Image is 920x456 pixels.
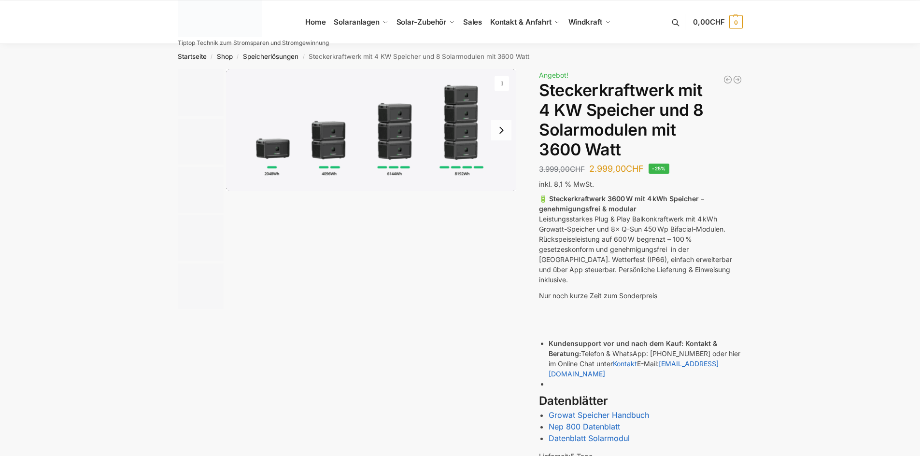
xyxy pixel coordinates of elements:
a: Kontakt [613,359,637,368]
span: Sales [463,17,482,27]
span: CHF [626,164,644,174]
img: growatt Noah 2000 [178,215,224,261]
li: Telefon & WhatsApp: [PHONE_NUMBER] oder hier im Online Chat unter E-Mail: [549,338,742,379]
span: Kontakt & Anfahrt [490,17,552,27]
a: [EMAIL_ADDRESS][DOMAIN_NAME] [549,359,719,378]
a: Kontakt & Anfahrt [486,0,564,44]
h1: Steckerkraftwerk mit 4 KW Speicher und 8 Solarmodulen mit 3600 Watt [539,81,742,159]
img: Growatt-NOAH-2000-flexible-erweiterung [178,69,224,116]
span: CHF [710,17,725,27]
img: 6 Module bificiaL [178,119,224,165]
bdi: 2.999,00 [589,164,644,174]
span: Solaranlagen [334,17,380,27]
strong: Kundensupport vor und nach dem Kauf: [549,339,683,347]
span: Windkraft [568,17,602,27]
p: Leistungsstarkes Plug & Play Balkonkraftwerk mit 4 kWh Growatt-Speicher und 8× Q-Sun 450 Wp Bifac... [539,193,742,285]
span: inkl. 8,1 % MwSt. [539,180,594,188]
span: Solar-Zubehör [396,17,447,27]
span: Angebot! [539,71,568,79]
a: Nep 800 Datenblatt [549,422,620,431]
span: CHF [570,165,585,174]
a: Balkonkraftwerk 890 Watt Solarmodulleistung mit 1kW/h Zendure Speicher [723,75,733,84]
a: Solaranlagen [330,0,392,44]
a: Datenblatt Solarmodul [549,433,630,443]
h3: Datenblätter [539,393,742,410]
button: Next slide [491,120,511,140]
span: 0 [729,15,743,29]
a: Startseite [178,53,207,60]
a: Solar-Zubehör [392,0,459,44]
span: -25% [649,164,669,174]
p: Tiptop Technik zum Stromsparen und Stromgewinnung [178,40,329,46]
a: Speicherlösungen [243,53,298,60]
span: 0,00 [693,17,724,27]
strong: Kontakt & Beratung: [549,339,717,358]
span: / [207,53,217,61]
span: / [233,53,243,61]
img: Growatt-NOAH-2000-flexible-erweiterung [226,69,517,191]
strong: 🔋 Steckerkraftwerk 3600 W mit 4 kWh Speicher – genehmigungsfrei & modular [539,194,704,213]
img: Nep800 [178,167,224,213]
a: Windkraft [564,0,615,44]
a: Shop [217,53,233,60]
span: / [298,53,309,61]
p: Nur noch kurze Zeit zum Sonderpreis [539,290,742,301]
img: Anschlusskabel-3meter_schweizer-stecker [178,263,224,309]
a: growatt noah 2000 flexible erweiterung scaledgrowatt noah 2000 flexible erweiterung scaled [226,69,517,191]
a: Growat Speicher Handbuch [549,410,649,420]
a: Balkonkraftwerk 1780 Watt mit 4 KWh Zendure Batteriespeicher Notstrom fähig [733,75,742,84]
a: 0,00CHF 0 [693,8,742,37]
bdi: 3.999,00 [539,165,585,174]
a: Sales [459,0,486,44]
nav: Breadcrumb [160,44,760,69]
